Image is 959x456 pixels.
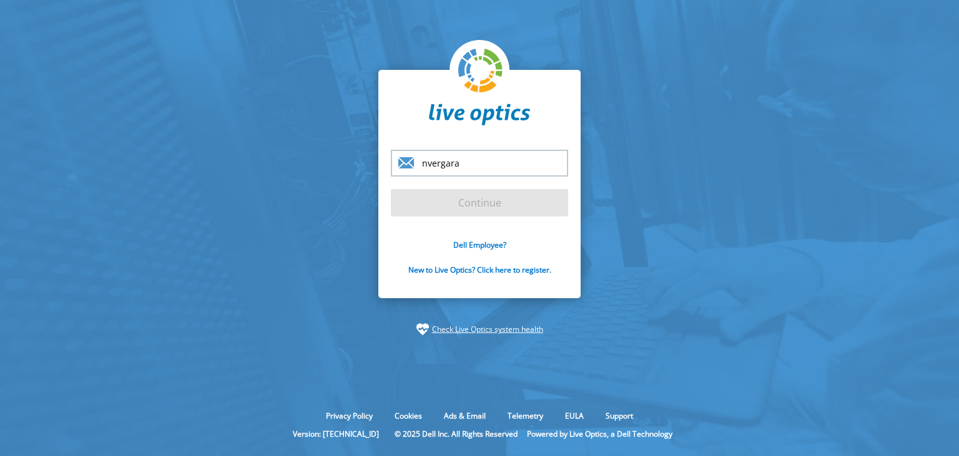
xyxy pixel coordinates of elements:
[391,150,568,177] input: email@address.com
[458,49,503,94] img: liveoptics-logo.svg
[432,323,543,336] a: Check Live Optics system health
[408,264,551,275] a: New to Live Optics? Click here to register.
[416,323,429,336] img: status-check-icon.svg
[435,410,495,421] a: Ads & Email
[388,429,524,439] li: © 2025 Dell Inc. All Rights Reserved
[385,410,431,421] a: Cookies
[556,410,593,421] a: EULA
[429,104,530,126] img: liveoptics-word.svg
[317,410,382,421] a: Privacy Policy
[453,240,506,250] a: Dell Employee?
[596,410,642,421] a: Support
[527,429,672,439] li: Powered by Live Optics, a Dell Technology
[498,410,553,421] a: Telemetry
[287,429,385,439] li: Version: [TECHNICAL_ID]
